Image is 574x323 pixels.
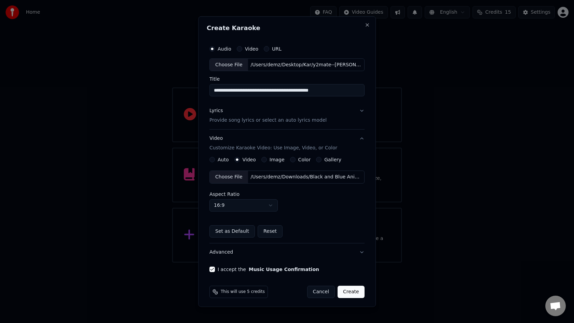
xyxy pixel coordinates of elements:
[210,58,248,71] div: Choose File
[209,117,327,124] p: Provide song lyrics or select an auto lyrics model
[298,157,311,162] label: Color
[209,135,337,151] div: Video
[243,157,256,162] label: Video
[209,107,223,114] div: Lyrics
[248,174,364,180] div: /Users/demz/Downloads/Black and Blue Animated Karaoke Party Announcement Video (3).mp4
[218,46,231,51] label: Audio
[210,171,248,183] div: Choose File
[324,157,341,162] label: Gallery
[272,46,282,51] label: URL
[307,286,335,298] button: Cancel
[209,157,365,243] div: VideoCustomize Karaoke Video: Use Image, Video, or Color
[245,46,258,51] label: Video
[218,267,319,272] label: I accept the
[338,286,365,298] button: Create
[221,289,265,295] span: This will use 5 credits
[209,130,365,157] button: VideoCustomize Karaoke Video: Use Image, Video, or Color
[209,192,365,197] label: Aspect Ratio
[248,61,364,68] div: /Users/demz/Desktop/Kar/y2mate--[PERSON_NAME]-If-You-re-Not-The-One-Lyrics.mp3
[209,77,365,81] label: Title
[270,157,285,162] label: Image
[207,25,367,31] h2: Create Karaoke
[209,145,337,151] p: Customize Karaoke Video: Use Image, Video, or Color
[218,157,229,162] label: Auto
[209,102,365,129] button: LyricsProvide song lyrics or select an auto lyrics model
[209,225,255,238] button: Set as Default
[209,243,365,261] button: Advanced
[258,225,283,238] button: Reset
[249,267,319,272] button: I accept the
